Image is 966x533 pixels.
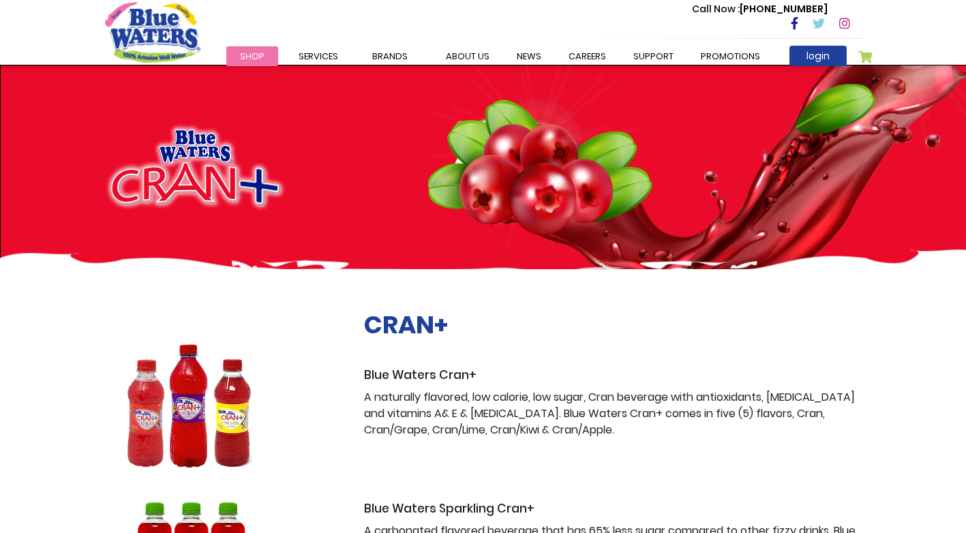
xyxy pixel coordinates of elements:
span: Shop [240,50,265,63]
a: careers [555,46,620,66]
span: Brands [372,50,408,63]
a: News [503,46,555,66]
a: store logo [105,2,200,62]
p: [PHONE_NUMBER] [692,2,828,16]
h2: CRAN+ [364,310,862,339]
h3: Blue Waters Cran+ [364,368,862,382]
span: Call Now : [692,2,740,16]
a: Promotions [687,46,774,66]
h3: Blue Waters Sparkling Cran+ [364,502,862,516]
p: A naturally flavored, low calorie, low sugar, Cran beverage with antioxidants, [MEDICAL_DATA] and... [364,389,862,438]
span: Services [299,50,338,63]
a: login [789,46,847,66]
a: about us [432,46,503,66]
a: support [620,46,687,66]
